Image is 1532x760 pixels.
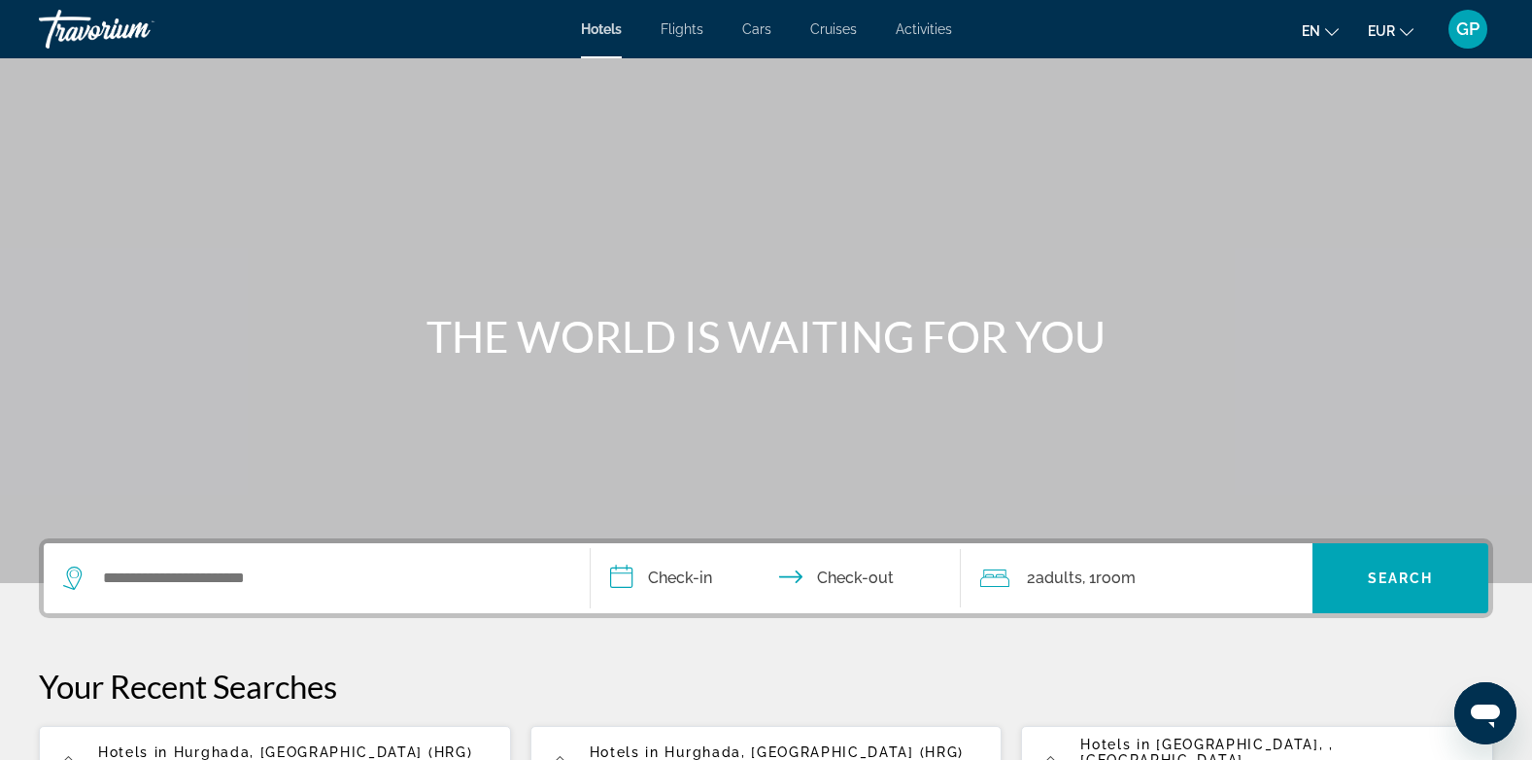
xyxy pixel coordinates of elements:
[810,21,857,37] a: Cruises
[591,543,962,613] button: Check in and out dates
[1080,737,1150,752] span: Hotels in
[1302,23,1320,39] span: en
[1454,682,1516,744] iframe: Bouton de lancement de la fenêtre de messagerie
[1456,19,1480,39] span: GP
[896,21,952,37] a: Activities
[1036,569,1082,587] span: Adults
[1443,9,1493,50] button: User Menu
[664,744,963,760] span: Hurghada, [GEOGRAPHIC_DATA] (HRG)
[1302,17,1339,45] button: Change language
[581,21,622,37] a: Hotels
[661,21,703,37] a: Flights
[1312,543,1488,613] button: Search
[44,543,1488,613] div: Search widget
[961,543,1312,613] button: Travelers: 2 adults, 0 children
[402,311,1131,362] h1: THE WORLD IS WAITING FOR YOU
[39,667,1493,706] p: Your Recent Searches
[1082,565,1136,592] span: , 1
[1368,23,1395,39] span: EUR
[1368,17,1413,45] button: Change currency
[174,744,472,760] span: Hurghada, [GEOGRAPHIC_DATA] (HRG)
[1368,570,1434,586] span: Search
[742,21,771,37] a: Cars
[1027,565,1082,592] span: 2
[590,744,660,760] span: Hotels in
[39,4,233,54] a: Travorium
[1096,569,1136,587] span: Room
[98,744,168,760] span: Hotels in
